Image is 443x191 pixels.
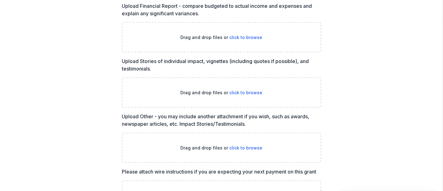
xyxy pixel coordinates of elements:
[122,168,316,175] p: Please attach wire instructions if you are expecting your next payment on this grant
[230,35,263,40] span: click to browse
[181,144,263,151] p: Drag and drop files or
[181,34,263,41] p: Drag and drop files or
[230,90,263,95] span: click to browse
[122,57,317,72] p: Upload Stories of individual impact, vignettes (including quotes if possible), and testimonials.
[122,113,317,128] p: Upload Other - you may include another attachment if you wish, such as awards, newspaper articles...
[181,89,263,96] p: Drag and drop files or
[122,2,317,17] p: Upload Financial Report - compare budgeted to actual income and expenses and explain any signific...
[230,145,263,150] span: click to browse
